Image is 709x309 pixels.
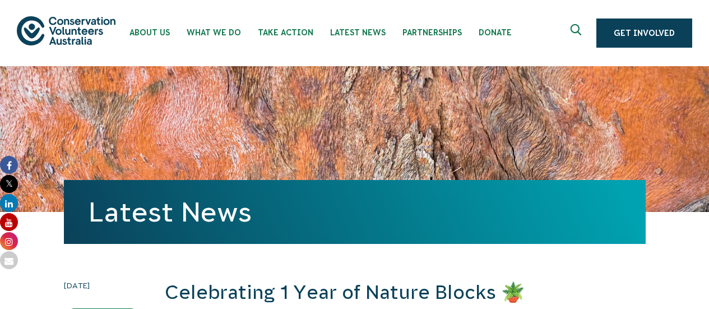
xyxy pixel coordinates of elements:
[64,279,141,292] time: [DATE]
[89,197,252,227] a: Latest News
[479,28,512,37] span: Donate
[564,20,591,47] button: Expand search box Close search box
[258,28,313,37] span: Take Action
[17,16,115,45] img: logo.svg
[571,24,585,42] span: Expand search box
[596,19,692,48] a: Get Involved
[187,28,241,37] span: What We Do
[330,28,386,37] span: Latest News
[129,28,170,37] span: About Us
[165,279,646,306] h2: Celebrating 1 Year of Nature Blocks 🪴
[402,28,462,37] span: Partnerships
